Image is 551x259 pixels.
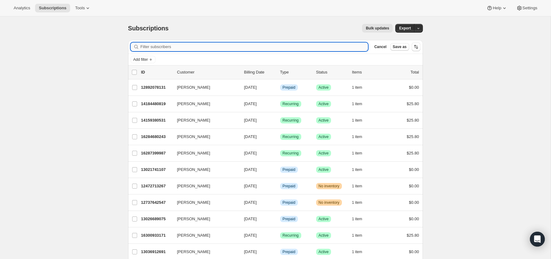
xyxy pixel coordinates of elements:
span: $0.00 [409,184,419,188]
p: 13036912691 [141,249,172,255]
div: 13021741107[PERSON_NAME][DATE]InfoPrepaidSuccessActive1 item$0.00 [141,165,419,174]
span: 1 item [352,184,362,189]
button: Settings [513,4,541,12]
span: 1 item [352,249,362,254]
button: [PERSON_NAME] [173,247,235,257]
button: [PERSON_NAME] [173,148,235,158]
span: Active [319,101,329,106]
span: Prepaid [283,200,295,205]
span: No inventory [319,200,339,205]
button: 1 item [352,215,369,223]
button: Sort the results [412,42,420,51]
span: 1 item [352,151,362,156]
span: Active [319,85,329,90]
div: 13026689075[PERSON_NAME][DATE]InfoPrepaidSuccessActive1 item$0.00 [141,215,419,223]
p: 16300933171 [141,232,172,239]
span: $25.80 [407,101,419,106]
span: [PERSON_NAME] [177,249,210,255]
span: Active [319,134,329,139]
span: Prepaid [283,167,295,172]
span: Export [399,26,411,31]
span: 1 item [352,200,362,205]
span: Recurring [283,118,299,123]
span: Settings [522,6,537,11]
button: Export [395,24,414,33]
div: Open Intercom Messenger [530,232,545,247]
span: [DATE] [244,85,257,90]
span: Save as [393,44,407,49]
div: Type [280,69,311,75]
p: Billing Date [244,69,275,75]
p: 14159380531 [141,117,172,123]
button: Add filter [131,56,155,63]
span: $0.00 [409,217,419,221]
button: 1 item [352,132,369,141]
span: Bulk updates [366,26,389,31]
span: Active [319,217,329,221]
span: [DATE] [244,233,257,238]
button: 1 item [352,165,369,174]
span: Subscriptions [39,6,66,11]
span: 1 item [352,85,362,90]
p: 13026689075 [141,216,172,222]
span: Prepaid [283,249,295,254]
span: 1 item [352,217,362,221]
button: 1 item [352,83,369,92]
span: Recurring [283,134,299,139]
button: [PERSON_NAME] [173,214,235,224]
span: 1 item [352,134,362,139]
span: Active [319,118,329,123]
span: [DATE] [244,200,257,205]
button: Save as [390,43,409,51]
p: Customer [177,69,239,75]
div: 16284680243[PERSON_NAME][DATE]SuccessRecurringSuccessActive1 item$25.80 [141,132,419,141]
span: [DATE] [244,134,257,139]
p: 16284680243 [141,134,172,140]
span: Active [319,167,329,172]
span: [PERSON_NAME] [177,232,210,239]
span: [DATE] [244,217,257,221]
button: [PERSON_NAME] [173,165,235,175]
div: 12892078131[PERSON_NAME][DATE]InfoPrepaidSuccessActive1 item$0.00 [141,83,419,92]
p: 13021741107 [141,167,172,173]
span: [DATE] [244,167,257,172]
span: [PERSON_NAME] [177,199,210,206]
button: 1 item [352,100,369,108]
span: $0.00 [409,249,419,254]
span: Cancel [374,44,386,49]
span: Add filter [133,57,148,62]
span: Recurring [283,233,299,238]
span: Analytics [14,6,30,11]
span: $25.80 [407,233,419,238]
div: 14184480819[PERSON_NAME][DATE]SuccessRecurringSuccessActive1 item$25.80 [141,100,419,108]
span: Recurring [283,101,299,106]
span: [DATE] [244,151,257,155]
p: Total [410,69,419,75]
button: Cancel [372,43,389,51]
div: Items [352,69,383,75]
input: Filter subscribers [141,42,368,51]
span: 1 item [352,101,362,106]
span: Prepaid [283,217,295,221]
span: Active [319,151,329,156]
button: [PERSON_NAME] [173,99,235,109]
button: 1 item [352,116,369,125]
span: Active [319,233,329,238]
span: [DATE] [244,184,257,188]
div: 13036912691[PERSON_NAME][DATE]InfoPrepaidSuccessActive1 item$0.00 [141,248,419,256]
span: [DATE] [244,101,257,106]
span: No inventory [319,184,339,189]
span: [DATE] [244,249,257,254]
div: 12737642547[PERSON_NAME][DATE]InfoPrepaidWarningNo inventory1 item$0.00 [141,198,419,207]
span: $0.00 [409,85,419,90]
span: Subscriptions [128,25,169,32]
span: [DATE] [244,118,257,123]
button: Tools [71,4,95,12]
span: Prepaid [283,184,295,189]
span: $25.80 [407,151,419,155]
span: $0.00 [409,200,419,205]
span: $0.00 [409,167,419,172]
span: Help [493,6,501,11]
button: Subscriptions [35,4,70,12]
span: Recurring [283,151,299,156]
